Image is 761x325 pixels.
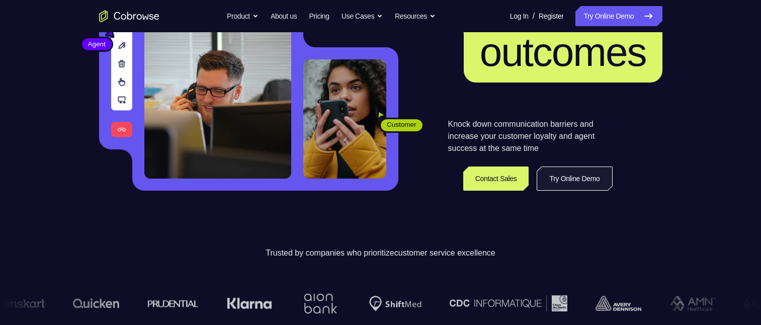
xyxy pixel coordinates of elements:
[226,297,272,309] img: Klarna
[271,6,297,26] a: About us
[227,6,259,26] button: Product
[575,6,662,26] a: Try Online Demo
[537,167,612,191] a: Try Online Demo
[394,249,495,257] span: customer service excellence
[300,283,341,324] img: Aion Bank
[309,6,329,26] a: Pricing
[533,10,535,22] span: /
[342,6,383,26] button: Use Cases
[480,30,646,74] span: outcomes
[395,6,436,26] button: Resources
[510,6,529,26] a: Log In
[463,167,529,191] a: Contact Sales
[369,296,421,311] img: Shiftmed
[449,295,567,311] img: CDC Informatique
[448,118,613,154] p: Knock down communication barriers and increase your customer loyalty and agent success at the sam...
[147,299,198,307] img: prudential
[595,296,641,311] img: avery-dennison
[303,59,386,179] img: A customer holding their phone
[539,6,563,26] a: Register
[99,10,159,22] a: Go to the home page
